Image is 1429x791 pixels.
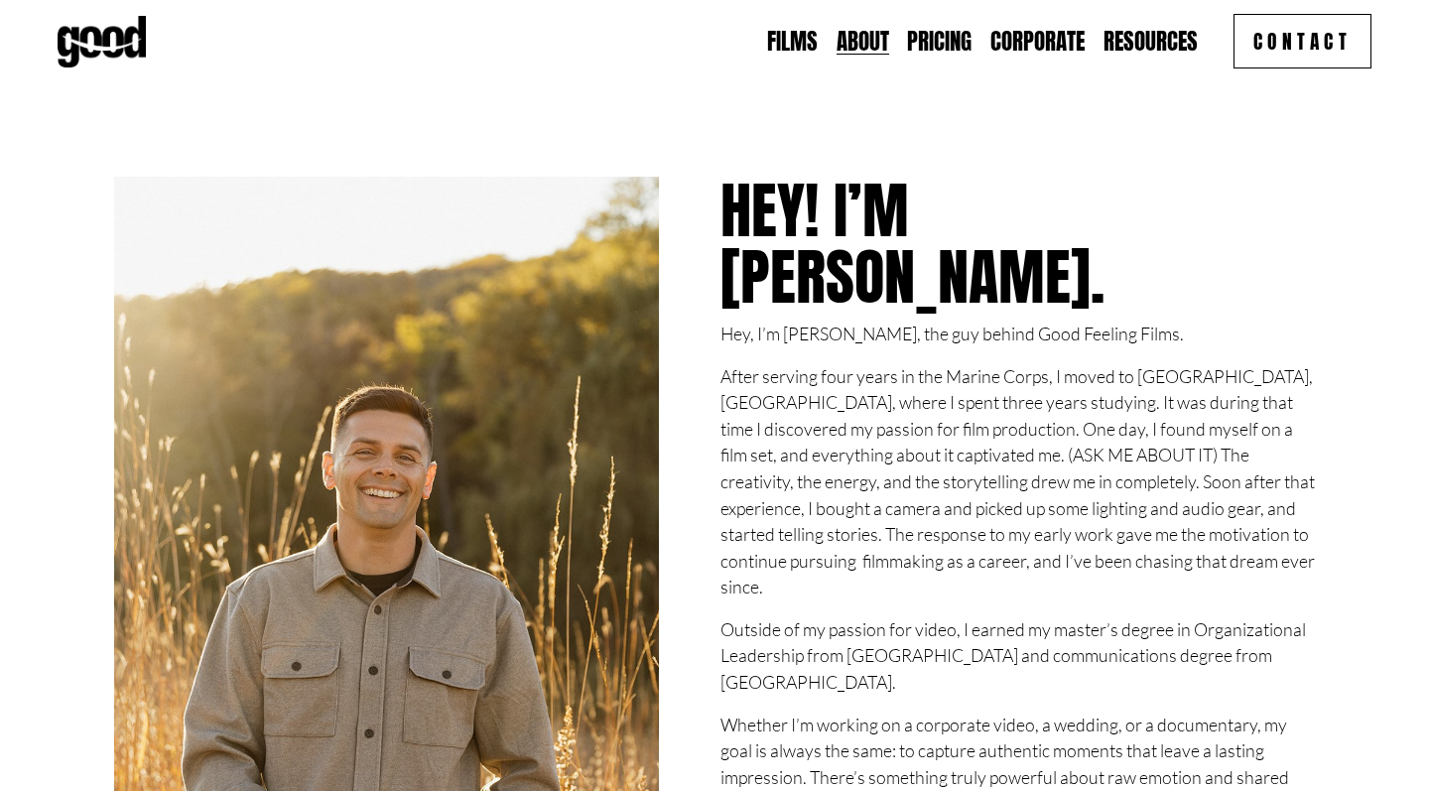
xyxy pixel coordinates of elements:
span: Resources [1104,28,1198,56]
a: Corporate [990,26,1085,58]
p: After serving four years in the Marine Corps, I moved to [GEOGRAPHIC_DATA], [GEOGRAPHIC_DATA], wh... [720,363,1315,600]
a: Contact [1234,14,1372,67]
p: Hey, I’m [PERSON_NAME], the guy behind Good Feeling Films. [720,321,1315,347]
a: Films [767,26,818,58]
a: Pricing [907,26,972,58]
h2: Hey! I’m [PERSON_NAME]. [720,177,1113,310]
img: Good Feeling Films [58,16,146,67]
a: folder dropdown [1104,26,1198,58]
a: About [837,26,889,58]
p: Outside of my passion for video, I earned my master’s degree in Organizational Leadership from [G... [720,616,1315,696]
